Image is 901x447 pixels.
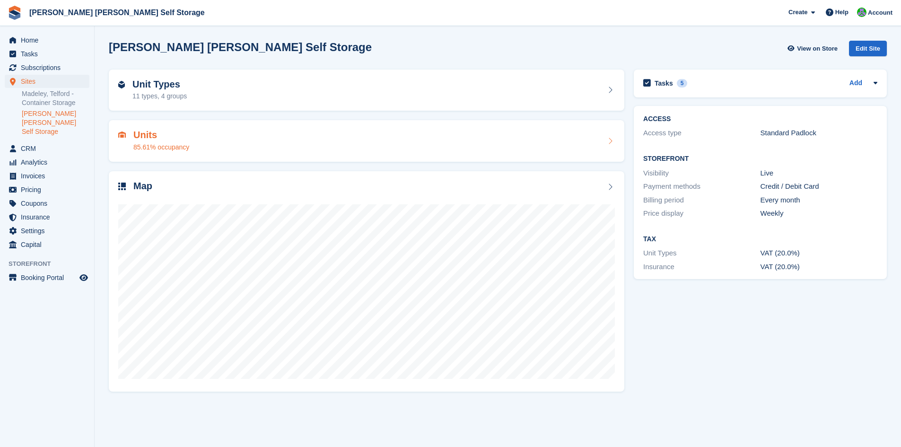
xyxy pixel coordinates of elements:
[643,208,760,219] div: Price display
[849,41,887,56] div: Edit Site
[118,183,126,190] img: map-icn-33ee37083ee616e46c38cad1a60f524a97daa1e2b2c8c0bc3eb3415660979fc1.svg
[643,128,760,139] div: Access type
[788,8,807,17] span: Create
[132,79,187,90] h2: Unit Types
[849,78,862,89] a: Add
[133,181,152,192] h2: Map
[109,70,624,111] a: Unit Types 11 types, 4 groups
[5,271,89,284] a: menu
[761,128,877,139] div: Standard Padlock
[786,41,841,56] a: View on Store
[22,89,89,107] a: Madeley, Telford - Container Storage
[118,81,125,88] img: unit-type-icn-2b2737a686de81e16bb02015468b77c625bbabd49415b5ef34ead5e3b44a266d.svg
[21,238,78,251] span: Capital
[5,169,89,183] a: menu
[643,155,877,163] h2: Storefront
[21,169,78,183] span: Invoices
[21,156,78,169] span: Analytics
[21,183,78,196] span: Pricing
[761,208,877,219] div: Weekly
[5,156,89,169] a: menu
[5,75,89,88] a: menu
[118,131,126,138] img: unit-icn-7be61d7bf1b0ce9d3e12c5938cc71ed9869f7b940bace4675aadf7bd6d80202e.svg
[761,168,877,179] div: Live
[132,91,187,101] div: 11 types, 4 groups
[849,41,887,60] a: Edit Site
[5,61,89,74] a: menu
[643,181,760,192] div: Payment methods
[5,142,89,155] a: menu
[868,8,892,18] span: Account
[21,197,78,210] span: Coupons
[21,75,78,88] span: Sites
[5,224,89,237] a: menu
[857,8,866,17] img: Tom Spickernell
[643,195,760,206] div: Billing period
[761,195,877,206] div: Every month
[21,210,78,224] span: Insurance
[21,34,78,47] span: Home
[21,61,78,74] span: Subscriptions
[643,168,760,179] div: Visibility
[26,5,209,20] a: [PERSON_NAME] [PERSON_NAME] Self Storage
[5,47,89,61] a: menu
[5,210,89,224] a: menu
[643,115,877,123] h2: ACCESS
[109,171,624,392] a: Map
[643,236,877,243] h2: Tax
[677,79,688,88] div: 5
[133,142,189,152] div: 85.61% occupancy
[21,224,78,237] span: Settings
[22,109,89,136] a: [PERSON_NAME] [PERSON_NAME] Self Storage
[109,120,624,162] a: Units 85.61% occupancy
[761,248,877,259] div: VAT (20.0%)
[797,44,838,53] span: View on Store
[8,6,22,20] img: stora-icon-8386f47178a22dfd0bd8f6a31ec36ba5ce8667c1dd55bd0f319d3a0aa187defe.svg
[21,142,78,155] span: CRM
[5,183,89,196] a: menu
[21,271,78,284] span: Booking Portal
[133,130,189,140] h2: Units
[5,238,89,251] a: menu
[835,8,849,17] span: Help
[761,181,877,192] div: Credit / Debit Card
[9,259,94,269] span: Storefront
[643,262,760,272] div: Insurance
[5,34,89,47] a: menu
[5,197,89,210] a: menu
[109,41,372,53] h2: [PERSON_NAME] [PERSON_NAME] Self Storage
[21,47,78,61] span: Tasks
[761,262,877,272] div: VAT (20.0%)
[643,248,760,259] div: Unit Types
[78,272,89,283] a: Preview store
[655,79,673,88] h2: Tasks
